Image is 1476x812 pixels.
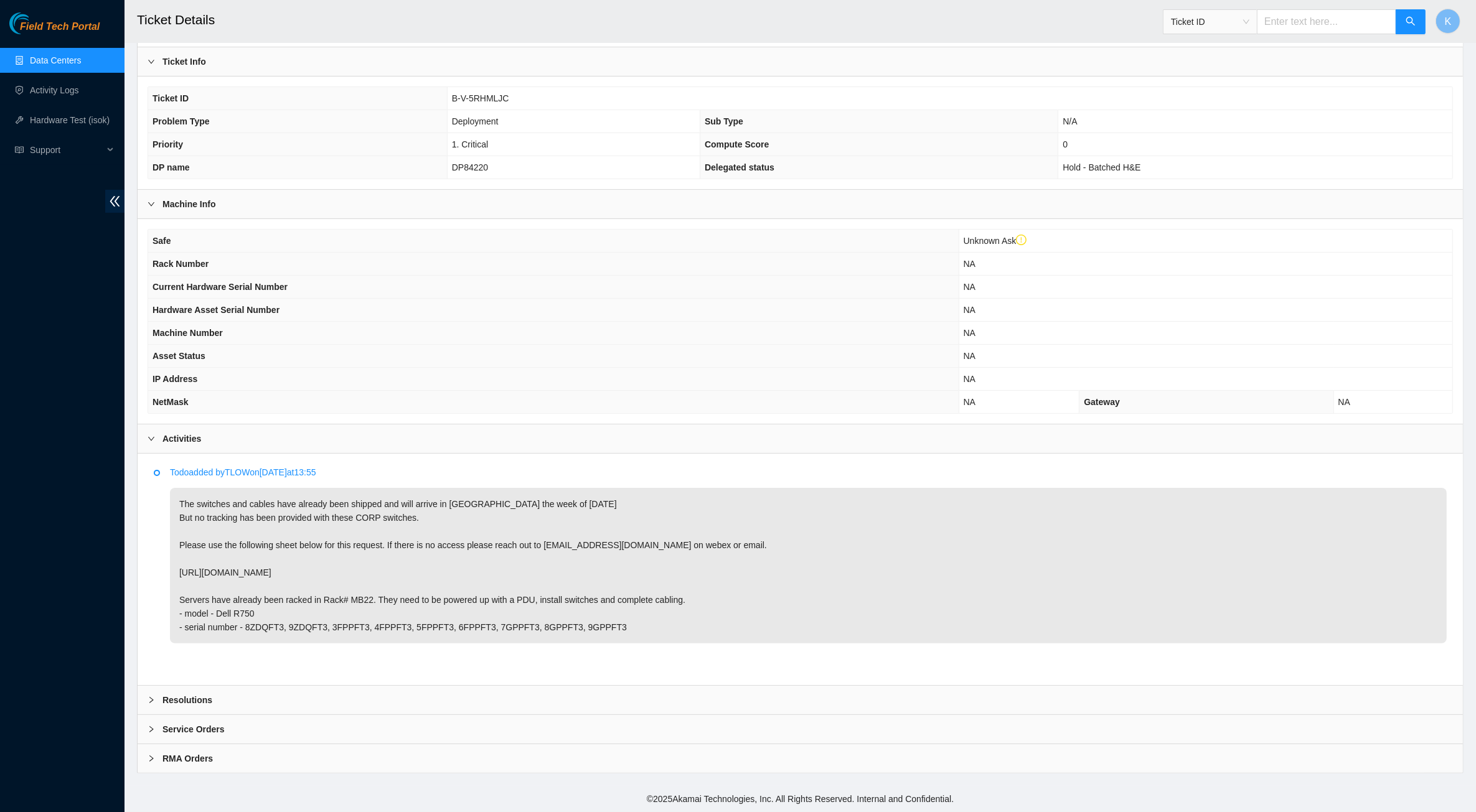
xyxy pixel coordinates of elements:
[162,722,225,736] b: Service Orders
[1396,9,1426,34] button: search
[1436,9,1460,34] button: K
[148,726,155,733] span: right
[964,397,975,407] span: NA
[1257,9,1396,34] input: Enter text here...
[162,197,216,211] b: Machine Info
[964,259,975,269] span: NA
[138,47,1463,76] div: Ticket Info
[153,282,288,292] span: Current Hardware Serial Number
[964,351,975,361] span: NA
[153,305,280,315] span: Hardware Asset Serial Number
[1063,116,1077,126] span: N/A
[452,162,488,172] span: DP84220
[964,374,975,384] span: NA
[138,424,1463,453] div: Activities
[148,200,155,208] span: right
[964,328,975,338] span: NA
[153,374,197,384] span: IP Address
[964,236,1027,246] span: Unknown Ask
[30,138,103,162] span: Support
[138,686,1463,714] div: Resolutions
[1016,235,1027,246] span: exclamation-circle
[125,786,1476,812] footer: © 2025 Akamai Technologies, Inc. All Rights Reserved. Internal and Confidential.
[30,85,79,95] a: Activity Logs
[153,351,205,361] span: Asset Status
[148,435,155,442] span: right
[30,55,81,65] a: Data Centers
[1338,397,1350,407] span: NA
[148,696,155,704] span: right
[452,139,488,149] span: 1. Critical
[1084,397,1120,407] span: Gateway
[153,116,210,126] span: Problem Type
[1063,162,1140,172] span: Hold - Batched H&E
[162,432,201,446] b: Activities
[705,116,743,126] span: Sub Type
[153,397,189,407] span: NetMask
[153,259,209,269] span: Rack Number
[9,12,63,34] img: Akamai Technologies
[153,139,183,149] span: Priority
[148,755,155,762] span: right
[153,93,189,103] span: Ticket ID
[452,116,499,126] span: Deployment
[162,752,213,765] b: RMA Orders
[1445,14,1452,29] span: K
[964,305,975,315] span: NA
[170,465,1447,479] p: Todo added by TLOW on [DATE] at 13:55
[153,162,190,172] span: DP name
[138,715,1463,744] div: Service Orders
[964,282,975,292] span: NA
[15,146,24,154] span: read
[170,488,1447,643] p: The switches and cables have already been shipped and will arrive in [GEOGRAPHIC_DATA] the week o...
[138,190,1463,218] div: Machine Info
[30,115,110,125] a: Hardware Test (isok)
[705,162,774,172] span: Delegated status
[162,693,212,707] b: Resolutions
[153,236,171,246] span: Safe
[148,58,155,65] span: right
[153,328,223,338] span: Machine Number
[1171,12,1249,31] span: Ticket ID
[138,744,1463,773] div: RMA Orders
[1063,139,1068,149] span: 0
[705,139,769,149] span: Compute Score
[9,22,100,39] a: Akamai TechnologiesField Tech Portal
[1406,16,1416,28] span: search
[20,21,100,33] span: Field Tech Portal
[452,93,509,103] span: B-V-5RHMLJC
[162,55,206,68] b: Ticket Info
[105,190,125,213] span: double-left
